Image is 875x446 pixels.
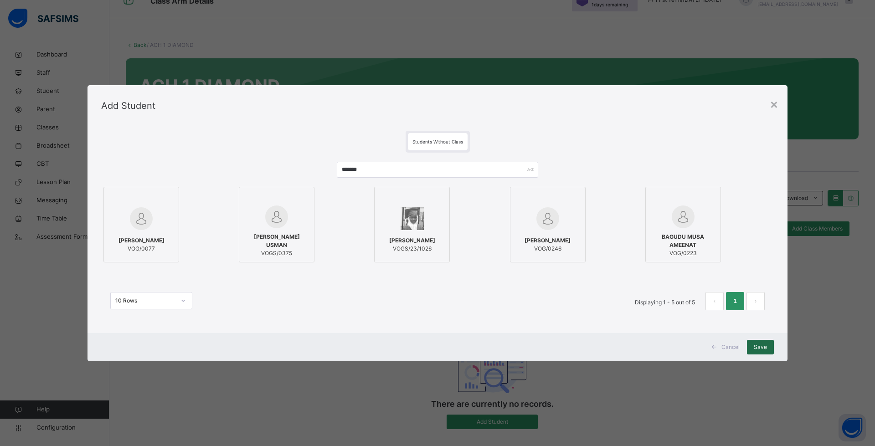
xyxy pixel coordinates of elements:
[244,249,309,257] span: VOGS/0375
[731,295,739,307] a: 1
[705,292,724,310] button: prev page
[705,292,724,310] li: 上一页
[536,207,559,230] img: default.svg
[412,139,463,144] span: Students Without Class
[672,205,695,228] img: default.svg
[401,207,423,230] img: VOGS_23_1026.png
[389,245,435,253] span: VOGS/23/1026
[628,292,702,310] li: Displaying 1 - 5 out of 5
[101,100,155,111] span: Add Student
[118,245,165,253] span: VOG/0077
[525,245,571,253] span: VOG/0246
[650,233,716,249] span: BAGUDU MUSA AMEENAT
[754,343,767,351] span: Save
[746,292,765,310] button: next page
[770,94,778,113] div: ×
[130,207,153,230] img: default.svg
[118,236,165,245] span: [PERSON_NAME]
[115,297,175,305] div: 10 Rows
[746,292,765,310] li: 下一页
[721,343,740,351] span: Cancel
[265,205,288,228] img: default.svg
[389,236,435,245] span: [PERSON_NAME]
[650,249,716,257] span: VOG/0223
[726,292,744,310] li: 1
[244,233,309,249] span: [PERSON_NAME] USMAN
[525,236,571,245] span: [PERSON_NAME]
